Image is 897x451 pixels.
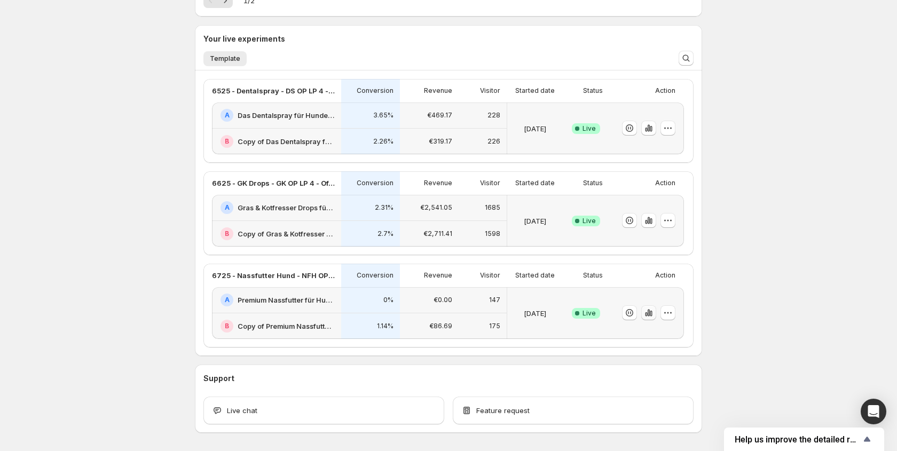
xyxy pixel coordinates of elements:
[238,295,335,305] h2: Premium Nassfutter für Hunde: Jetzt Neukunden Deal sichern!
[735,433,874,446] button: Show survey - Help us improve the detailed report for A/B campaigns
[375,203,394,212] p: 2.31%
[373,111,394,120] p: 3.65%
[735,434,861,445] span: Help us improve the detailed report for A/B campaigns
[487,137,500,146] p: 226
[225,111,230,120] h2: A
[212,178,335,188] p: 6625 - GK Drops - GK OP LP 4 - Offer - (1,3,6) vs. (1,3 für 2,6)
[423,230,452,238] p: €2,711.41
[225,230,229,238] h2: B
[238,228,335,239] h2: Copy of Gras & Kotfresser Drops für Hunde: Jetzt Neukunden Deal sichern!-v1
[377,230,394,238] p: 2.7%
[655,86,675,95] p: Action
[524,123,546,134] p: [DATE]
[515,86,555,95] p: Started date
[655,271,675,280] p: Action
[420,203,452,212] p: €2,541.05
[225,322,229,330] h2: B
[238,136,335,147] h2: Copy of Das Dentalspray für Hunde: Jetzt Neukunden Deal sichern!-v1
[238,321,335,331] h2: Copy of Premium Nassfutter für Hunde: Jetzt Neukunden Deal sichern!
[238,110,335,121] h2: Das Dentalspray für Hunde: Jetzt Neukunden Deal sichern!-v1
[515,179,555,187] p: Started date
[583,217,596,225] span: Live
[583,124,596,133] span: Live
[489,322,500,330] p: 175
[203,34,285,44] h3: Your live experiments
[434,296,452,304] p: €0.00
[485,203,500,212] p: 1685
[377,322,394,330] p: 1.14%
[524,308,546,319] p: [DATE]
[679,51,694,66] button: Search and filter results
[203,373,234,384] h3: Support
[487,111,500,120] p: 228
[583,179,603,187] p: Status
[383,296,394,304] p: 0%
[476,405,530,416] span: Feature request
[210,54,240,63] span: Template
[424,271,452,280] p: Revenue
[583,271,603,280] p: Status
[225,137,229,146] h2: B
[429,322,452,330] p: €86.69
[515,271,555,280] p: Started date
[429,137,452,146] p: €319.17
[524,216,546,226] p: [DATE]
[225,296,230,304] h2: A
[424,179,452,187] p: Revenue
[655,179,675,187] p: Action
[489,296,500,304] p: 147
[212,270,335,281] p: 6725 - Nassfutter Hund - NFH OP LP 1 - Offer - Standard vs. CFO
[225,203,230,212] h2: A
[212,85,335,96] p: 6525 - Dentalspray - DS OP LP 4 - Offer - (1,3,6) vs. (1,3 für 2,6)
[861,399,886,424] div: Open Intercom Messenger
[424,86,452,95] p: Revenue
[357,271,394,280] p: Conversion
[373,137,394,146] p: 2.26%
[238,202,335,213] h2: Gras & Kotfresser Drops für Hunde: Jetzt Neukunden Deal sichern!-v1
[427,111,452,120] p: €469.17
[357,86,394,95] p: Conversion
[480,271,500,280] p: Visitor
[480,86,500,95] p: Visitor
[227,405,257,416] span: Live chat
[480,179,500,187] p: Visitor
[583,86,603,95] p: Status
[583,309,596,318] span: Live
[485,230,500,238] p: 1598
[357,179,394,187] p: Conversion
